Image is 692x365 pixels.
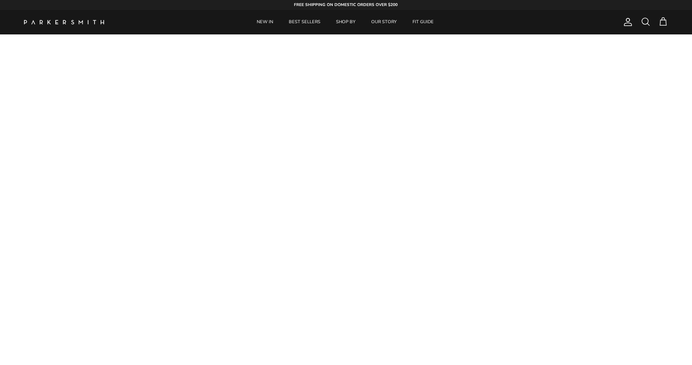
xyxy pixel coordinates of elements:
[249,10,280,34] a: NEW IN
[620,17,633,27] a: Account
[282,10,328,34] a: BEST SELLERS
[405,10,441,34] a: FIT GUIDE
[329,10,363,34] a: SHOP BY
[119,10,571,34] div: Primary
[24,20,104,24] a: Parker Smith
[364,10,404,34] a: OUR STORY
[294,2,398,8] strong: FREE SHIPPING ON DOMESTIC ORDERS OVER $200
